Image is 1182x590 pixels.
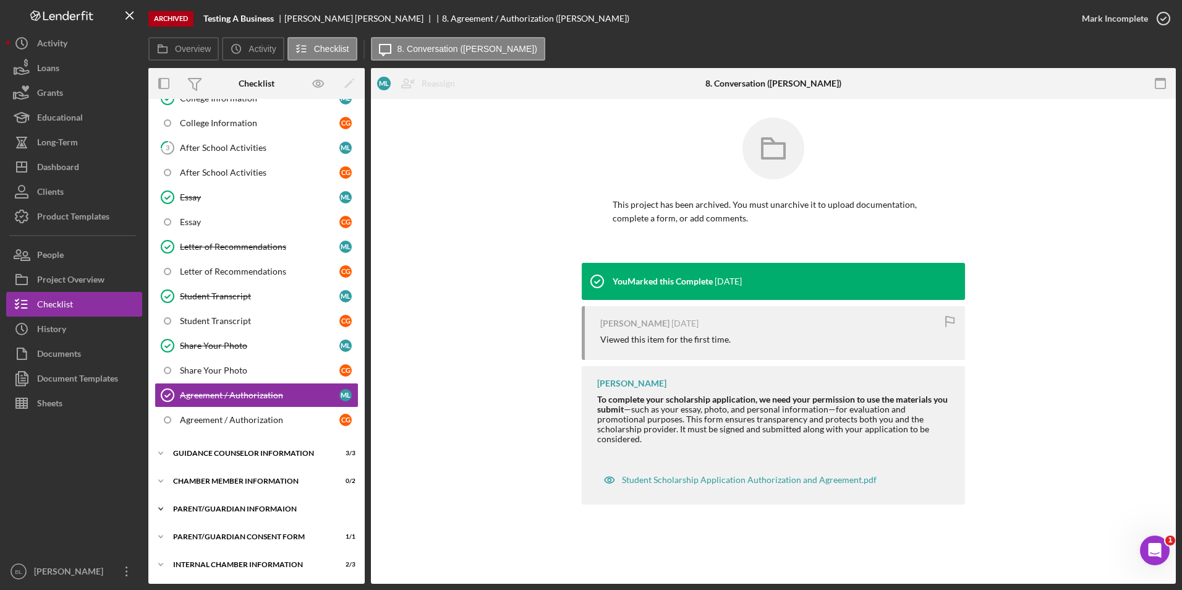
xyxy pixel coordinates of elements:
[6,155,142,179] button: Dashboard
[37,366,118,394] div: Document Templates
[6,242,142,267] button: People
[155,284,359,309] a: Student TranscriptML
[671,319,699,328] time: 2025-08-20 12:50
[1069,6,1176,31] button: Mark Incomplete
[613,198,934,226] p: This project has been archived. You must unarchive it to upload documentation, complete a form, o...
[180,143,339,153] div: After School Activities
[333,450,355,457] div: 3 / 3
[37,292,73,320] div: Checklist
[6,31,142,56] button: Activity
[180,192,339,202] div: Essay
[37,80,63,108] div: Grants
[6,204,142,229] button: Product Templates
[180,415,339,425] div: Agreement / Authorization
[339,142,352,154] div: M L
[180,267,339,276] div: Letter of Recommendations
[6,267,142,292] button: Project Overview
[442,14,629,24] div: 8. Agreement / Authorization ([PERSON_NAME])
[1165,536,1175,545] span: 1
[37,242,64,270] div: People
[155,358,359,383] a: Share Your PhotoCG
[6,105,142,130] button: Educational
[597,378,666,388] div: [PERSON_NAME]
[175,44,211,54] label: Overview
[6,559,142,584] button: BL[PERSON_NAME]
[155,259,359,284] a: Letter of RecommendationsCG
[339,364,352,377] div: C G
[173,505,349,513] div: Parent/Guardian Informaion
[314,44,349,54] label: Checklist
[37,341,81,369] div: Documents
[148,11,193,27] div: Archived
[37,317,66,344] div: History
[339,265,352,278] div: C G
[155,160,359,185] a: After School ActivitiesCG
[180,291,339,301] div: Student Transcript
[155,111,359,135] a: College InformationCG
[339,241,352,253] div: M L
[597,394,948,414] strong: To complete your scholarship application, we need your permission to use the materials you submit
[173,561,325,568] div: Internal Chamber Information
[6,130,142,155] button: Long-Term
[6,179,142,204] button: Clients
[371,37,545,61] button: 8. Conversation ([PERSON_NAME])
[339,216,352,228] div: C G
[180,217,339,227] div: Essay
[37,391,62,419] div: Sheets
[597,468,883,492] button: Student Scholarship Application Authorization and Agreement.pdf
[339,414,352,426] div: C G
[37,179,64,207] div: Clients
[222,37,284,61] button: Activity
[37,204,109,232] div: Product Templates
[371,71,467,96] button: MLReassign
[239,79,274,88] div: Checklist
[155,383,359,408] a: Agreement / AuthorizationML
[600,319,670,328] div: [PERSON_NAME]
[6,341,142,366] button: Documents
[155,135,359,160] a: 3After School ActivitiesML
[166,143,169,152] tspan: 3
[705,79,841,88] div: 8. Conversation ([PERSON_NAME])
[6,56,142,80] button: Loans
[180,316,339,326] div: Student Transcript
[180,168,339,177] div: After School Activities
[333,477,355,485] div: 0 / 2
[155,309,359,333] a: Student TranscriptCG
[173,450,325,457] div: Guidance Counselor Information
[155,333,359,358] a: Share Your PhotoML
[155,185,359,210] a: EssayML
[37,105,83,133] div: Educational
[37,31,67,59] div: Activity
[600,335,731,344] div: Viewed this item for the first time.
[339,117,352,129] div: C G
[173,533,325,541] div: Parent/Guardian Consent Form
[333,533,355,541] div: 1 / 1
[180,390,339,400] div: Agreement / Authorization
[37,130,78,158] div: Long-Term
[333,561,355,568] div: 2 / 3
[155,234,359,259] a: Letter of RecommendationsML
[155,408,359,432] a: Agreement / AuthorizationCG
[287,37,357,61] button: Checklist
[6,391,142,416] button: Sheets
[613,276,713,286] div: You Marked this Complete
[6,317,142,341] a: History
[203,14,274,24] b: Testing A Business
[180,366,339,375] div: Share Your Photo
[284,14,434,24] div: [PERSON_NAME] [PERSON_NAME]
[6,292,142,317] button: Checklist
[339,340,352,352] div: M L
[180,242,339,252] div: Letter of Recommendations
[6,366,142,391] button: Document Templates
